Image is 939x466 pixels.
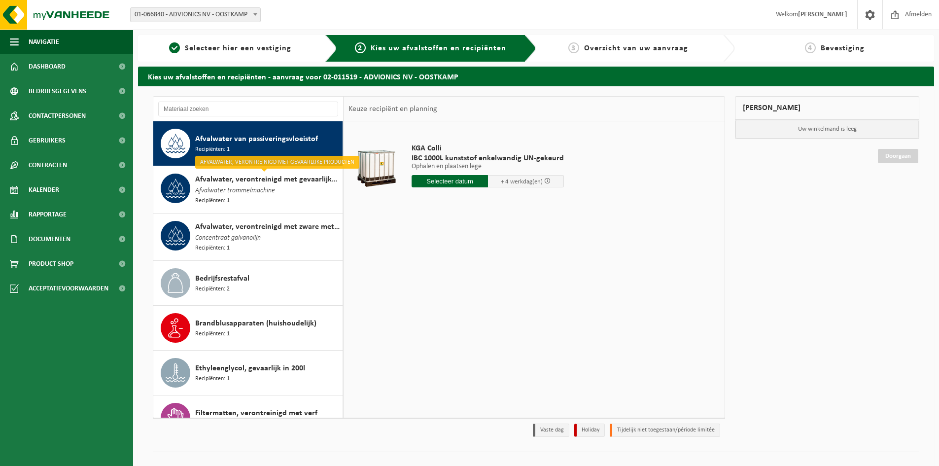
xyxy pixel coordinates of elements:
[821,44,865,52] span: Bevestiging
[131,8,260,22] span: 01-066840 - ADVIONICS NV - OOSTKAMP
[143,42,317,54] a: 1Selecteer hier een vestiging
[29,30,59,54] span: Navigatie
[29,104,86,128] span: Contactpersonen
[29,79,86,104] span: Bedrijfsgegevens
[501,179,543,185] span: + 4 werkdag(en)
[195,244,230,253] span: Recipiënten: 1
[138,67,934,86] h2: Kies uw afvalstoffen en recipiënten - aanvraag voor 02-011519 - ADVIONICS NV - OOSTKAMP
[29,54,66,79] span: Dashboard
[574,424,605,437] li: Holiday
[185,44,291,52] span: Selecteer hier een vestiging
[153,351,343,395] button: Ethyleenglycol, gevaarlijk in 200l Recipiënten: 1
[195,362,305,374] span: Ethyleenglycol, gevaarlijk in 200l
[195,185,275,196] span: Afvalwater trommelmachine
[158,102,338,116] input: Materiaal zoeken
[153,261,343,306] button: Bedrijfsrestafval Recipiënten: 2
[29,276,108,301] span: Acceptatievoorwaarden
[29,128,66,153] span: Gebruikers
[153,214,343,261] button: Afvalwater, verontreinigd met zware metalen Concentraat galvanolijn Recipiënten: 1
[355,42,366,53] span: 2
[735,120,919,139] p: Uw winkelmand is leeg
[195,133,318,145] span: Afvalwater van passiveringsvloeistof
[195,318,316,329] span: Brandblusapparaten (huishoudelijk)
[195,374,230,384] span: Recipiënten: 1
[195,329,230,339] span: Recipiënten: 1
[153,395,343,440] button: Filtermatten, verontreinigd met verf
[195,285,230,294] span: Recipiënten: 2
[735,96,919,120] div: [PERSON_NAME]
[344,97,442,121] div: Keuze recipiënt en planning
[195,196,230,206] span: Recipiënten: 1
[610,424,720,437] li: Tijdelijk niet toegestaan/période limitée
[805,42,816,53] span: 4
[533,424,569,437] li: Vaste dag
[798,11,847,18] strong: [PERSON_NAME]
[412,163,564,170] p: Ophalen en plaatsen lege
[195,407,317,419] span: Filtermatten, verontreinigd met verf
[195,221,340,233] span: Afvalwater, verontreinigd met zware metalen
[412,143,564,153] span: KGA Colli
[195,145,230,154] span: Recipiënten: 1
[130,7,261,22] span: 01-066840 - ADVIONICS NV - OOSTKAMP
[195,174,340,185] span: Afvalwater, verontreinigd met gevaarlijke producten
[29,202,67,227] span: Rapportage
[195,273,249,285] span: Bedrijfsrestafval
[153,306,343,351] button: Brandblusapparaten (huishoudelijk) Recipiënten: 1
[29,178,59,202] span: Kalender
[412,153,564,163] span: IBC 1000L kunststof enkelwandig UN-gekeurd
[568,42,579,53] span: 3
[29,227,70,251] span: Documenten
[371,44,506,52] span: Kies uw afvalstoffen en recipiënten
[153,166,343,214] button: Afvalwater, verontreinigd met gevaarlijke producten Afvalwater trommelmachine Recipiënten: 1
[29,153,67,178] span: Contracten
[412,175,488,187] input: Selecteer datum
[29,251,73,276] span: Product Shop
[153,121,343,166] button: Afvalwater van passiveringsvloeistof Recipiënten: 1
[169,42,180,53] span: 1
[195,233,261,244] span: Concentraat galvanolijn
[878,149,918,163] a: Doorgaan
[584,44,688,52] span: Overzicht van uw aanvraag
